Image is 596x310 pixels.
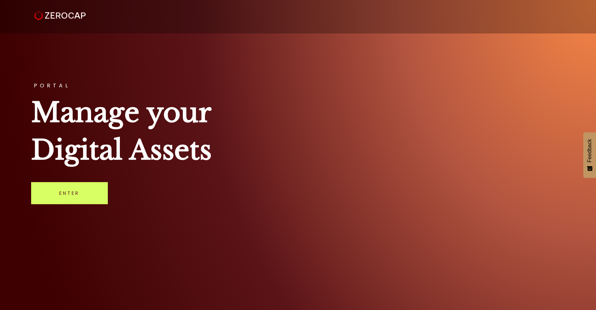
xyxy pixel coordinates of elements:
img: ZeroCap [34,11,86,20]
h3: PORTAL [31,83,565,88]
a: Enter [31,182,108,204]
h1: Manage your Digital Assets [31,94,565,169]
span: Feedback [587,139,593,162]
button: Feedback - Show survey [583,132,596,178]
